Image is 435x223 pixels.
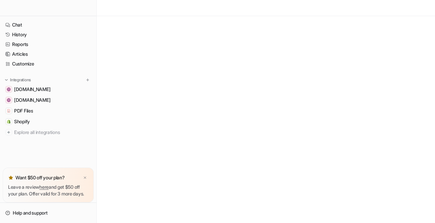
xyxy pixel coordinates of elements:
[14,86,50,93] span: [DOMAIN_NAME]
[3,208,94,218] a: Help and support
[14,118,30,125] span: Shopify
[3,30,94,39] a: History
[3,95,94,105] a: www.lioninox.com[DOMAIN_NAME]
[3,40,94,49] a: Reports
[14,127,91,138] span: Explore all integrations
[3,59,94,69] a: Customize
[8,184,88,197] p: Leave a review and get $50 off your plan. Offer valid for 3 more days.
[85,78,90,82] img: menu_add.svg
[83,176,87,180] img: x
[3,77,33,83] button: Integrations
[14,97,50,103] span: [DOMAIN_NAME]
[7,120,11,124] img: Shopify
[4,78,9,82] img: expand menu
[3,128,94,137] a: Explore all integrations
[3,49,94,59] a: Articles
[5,129,12,136] img: explore all integrations
[8,175,13,180] img: star
[7,109,11,113] img: PDF Files
[39,184,49,190] a: here
[15,174,65,181] p: Want $50 off your plan?
[14,107,33,114] span: PDF Files
[3,106,94,116] a: PDF FilesPDF Files
[7,98,11,102] img: www.lioninox.com
[3,117,94,126] a: ShopifyShopify
[7,87,11,91] img: handwashbasin.com
[3,20,94,30] a: Chat
[3,85,94,94] a: handwashbasin.com[DOMAIN_NAME]
[10,77,31,83] p: Integrations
